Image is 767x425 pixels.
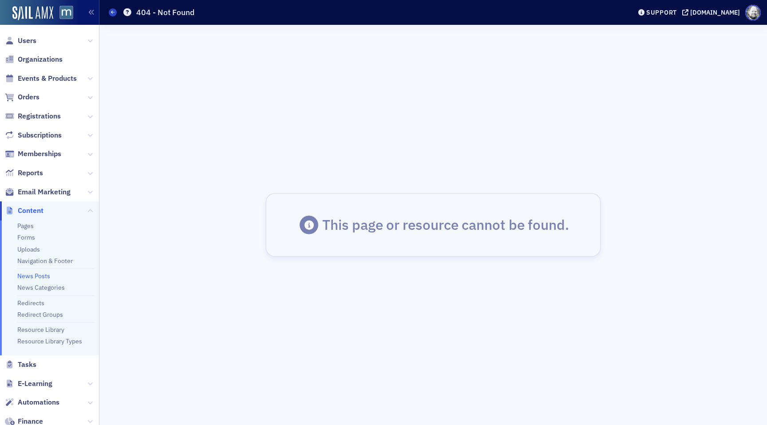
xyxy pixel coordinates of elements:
[5,379,52,389] a: E-Learning
[5,111,61,121] a: Registrations
[5,360,36,370] a: Tasks
[18,397,59,407] span: Automations
[17,337,82,345] a: Resource Library Types
[5,149,61,159] a: Memberships
[646,8,677,16] div: Support
[18,111,61,121] span: Registrations
[5,92,40,102] a: Orders
[18,379,52,389] span: E-Learning
[5,130,62,140] a: Subscriptions
[18,36,36,46] span: Users
[18,55,63,64] span: Organizations
[12,6,53,20] img: SailAMX
[17,283,65,291] a: News Categories
[17,233,35,241] a: Forms
[5,74,77,83] a: Events & Products
[18,168,43,178] span: Reports
[53,6,73,21] a: View Homepage
[17,257,73,265] a: Navigation & Footer
[18,206,43,216] span: Content
[18,187,71,197] span: Email Marketing
[59,6,73,20] img: SailAMX
[745,5,761,20] span: Profile
[690,8,740,16] div: [DOMAIN_NAME]
[17,326,64,334] a: Resource Library
[18,130,62,140] span: Subscriptions
[136,7,194,18] h1: 404 - Not Found
[17,311,63,319] a: Redirect Groups
[5,55,63,64] a: Organizations
[17,245,40,253] a: Uploads
[682,9,743,16] button: [DOMAIN_NAME]
[322,216,569,233] div: This page or resource cannot be found.
[5,187,71,197] a: Email Marketing
[5,397,59,407] a: Automations
[18,360,36,370] span: Tasks
[5,36,36,46] a: Users
[17,222,34,230] a: Pages
[17,272,50,280] a: News Posts
[5,206,43,216] a: Content
[18,92,40,102] span: Orders
[18,149,61,159] span: Memberships
[18,74,77,83] span: Events & Products
[5,168,43,178] a: Reports
[17,299,44,307] a: Redirects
